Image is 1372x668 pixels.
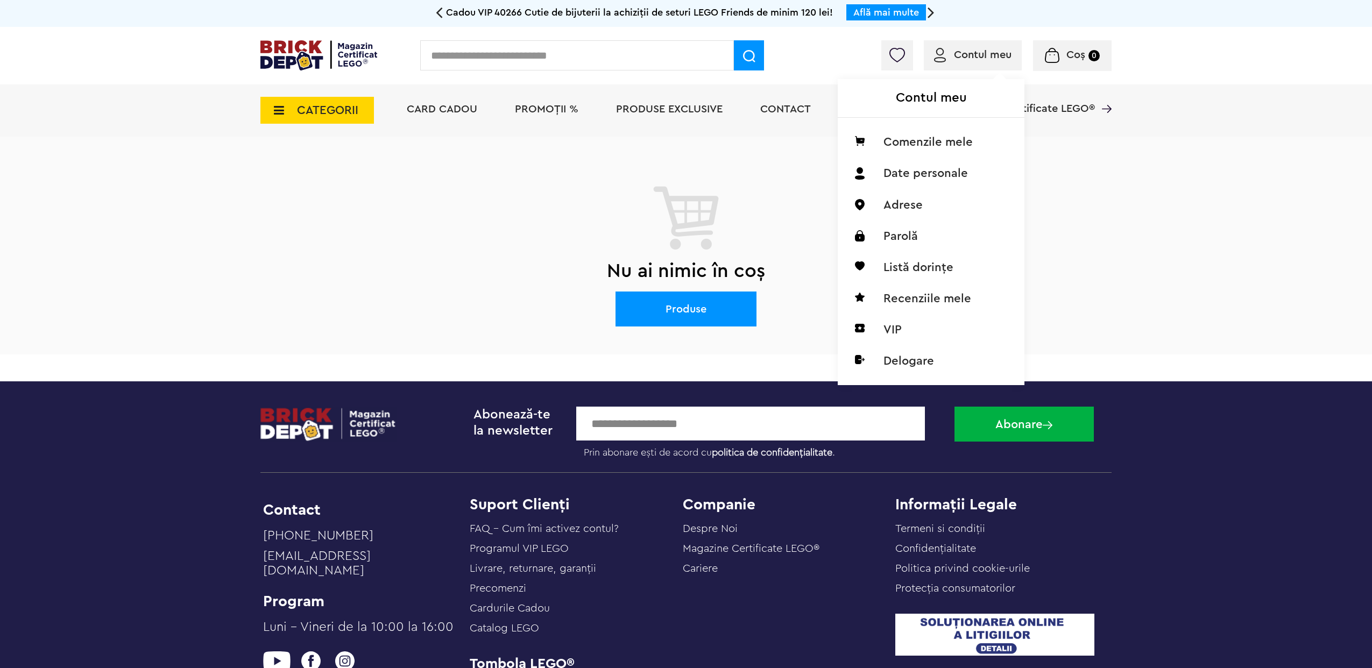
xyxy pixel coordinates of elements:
a: [PHONE_NUMBER] [263,529,456,549]
h4: Companie [683,497,896,512]
span: CATEGORII [297,104,358,116]
h4: Suport Clienți [470,497,683,512]
img: Abonare [1043,421,1052,429]
span: Contul meu [954,49,1012,60]
a: Produse exclusive [616,104,723,115]
a: Magazine Certificate LEGO® [683,543,819,554]
a: Catalog LEGO [470,623,539,634]
a: Produse [616,292,756,326]
a: Contul meu [934,49,1012,60]
label: Prin abonare ești de acord cu . [576,440,946,459]
a: Despre Noi [683,523,738,534]
a: Politica privind cookie-urile [895,563,1030,574]
a: Cardurile Cadou [470,603,550,614]
button: Abonare [954,407,1094,442]
small: 0 [1088,50,1100,61]
a: Află mai multe [853,8,919,17]
span: Cadou VIP 40266 Cutie de bijuterii la achiziții de seturi LEGO Friends de minim 120 lei! [446,8,833,17]
img: SOL [895,614,1094,656]
span: Magazine Certificate LEGO® [954,89,1095,114]
a: PROMOȚII % [515,104,578,115]
h1: Contul meu [838,79,1024,118]
a: [EMAIL_ADDRESS][DOMAIN_NAME] [263,549,456,584]
a: Magazine Certificate LEGO® [1095,89,1112,100]
h2: Nu ai nimic în coș [260,251,1112,292]
h4: Informații Legale [895,497,1108,512]
a: Luni – Vineri de la 10:00 la 16:00 [263,620,456,641]
a: Confidențialitate [895,543,976,554]
li: Program [263,594,456,609]
a: Termeni si condiții [895,523,985,534]
a: Card Cadou [407,104,477,115]
span: Coș [1066,49,1085,60]
a: Protecţia consumatorilor [895,583,1015,594]
img: footerlogo [260,407,397,442]
a: FAQ - Cum îmi activez contul? [470,523,619,534]
a: Precomenzi [470,583,526,594]
a: Contact [760,104,811,115]
a: Livrare, returnare, garanţii [470,563,596,574]
a: Programul VIP LEGO [470,543,569,554]
a: politica de confidențialitate [712,447,832,457]
li: Contact [263,502,456,517]
a: Cariere [683,563,718,574]
span: Abonează-te la newsletter [473,408,553,437]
